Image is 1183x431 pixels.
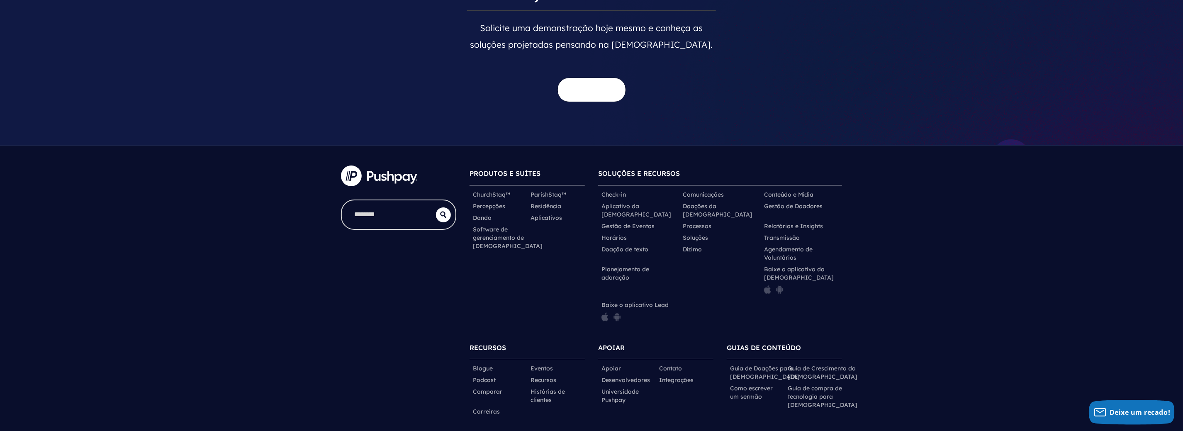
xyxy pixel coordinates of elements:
[764,245,839,262] a: Agendamento de Voluntários
[730,384,781,401] a: Como escrever um sermão
[531,376,556,384] a: Recursos
[683,191,724,198] font: Comunicações
[531,387,582,404] a: Histórias de clientes
[598,343,625,352] font: APOIAR
[601,190,626,199] a: Check-in
[683,234,708,242] a: Soluções
[473,376,496,384] a: Podcast
[601,246,648,253] font: Doação de texto
[730,364,800,381] a: Guia de Doações para [DEMOGRAPHIC_DATA]
[531,202,561,210] a: Residência
[601,202,676,219] a: Aplicativo da [DEMOGRAPHIC_DATA]
[683,202,757,219] a: Doações da [DEMOGRAPHIC_DATA]
[531,191,566,198] font: ParishStaq™
[764,191,813,198] font: Conteúdo e Mídia
[613,312,621,321] img: pp_icon_gplay.png
[683,245,702,253] a: Dízimo
[683,202,752,218] font: Doações da [DEMOGRAPHIC_DATA]
[683,222,711,230] a: Processos
[601,388,639,404] font: Universidade Pushpay
[601,376,650,384] a: Desenvolvedores
[473,214,492,222] font: Dando
[683,190,724,199] a: Comunicações
[601,245,648,253] a: Doação de texto
[473,364,493,373] a: Blogue
[659,376,694,384] a: Integrações
[473,408,500,415] font: Carreiras
[659,365,682,372] font: Contato
[683,246,702,253] font: Dízimo
[683,234,708,241] font: Soluções
[601,191,626,198] font: Check-in
[764,265,834,281] font: Baixe o aplicativo da [DEMOGRAPHIC_DATA]
[659,364,682,373] a: Contato
[601,265,676,282] a: Planejamento de adoração
[574,85,610,94] font: Começar
[473,407,500,416] a: Carreiras
[473,214,492,222] a: Dando
[730,365,800,380] font: Guia de Doações para [DEMOGRAPHIC_DATA]
[470,343,506,352] font: RECURSOS
[764,246,813,261] font: Agendamento de Voluntários
[473,226,543,250] font: Software de gerenciamento de [DEMOGRAPHIC_DATA]
[473,388,502,395] font: Comparar
[531,364,553,373] a: Eventos
[601,365,621,372] font: Apoiar
[1110,408,1171,417] font: Deixe um recado!
[1089,400,1175,425] button: Deixe um recado!
[601,222,655,230] a: Gestão de Eventos
[470,169,540,178] font: PRODUTOS E SUÍTES
[730,385,773,400] font: Como escrever um sermão
[531,214,562,222] font: Aplicativos
[601,312,609,321] img: pp_icon_appstore.png
[473,190,510,199] a: ChurchStaq™
[764,285,771,294] img: pp_icon_appstore.png
[727,343,801,352] font: GUIAS DE CONTEÚDO
[473,191,510,198] font: ChurchStaq™
[764,190,813,199] a: Conteúdo e Mídia
[473,365,493,372] font: Blogue
[557,78,626,102] a: Começar
[598,169,680,178] font: SOLUÇÕES E RECURSOS
[531,190,566,199] a: ParishStaq™
[473,225,543,250] a: Software de gerenciamento de [DEMOGRAPHIC_DATA]
[470,22,713,50] font: Solicite uma demonstração hoje mesmo e conheça as soluções projetadas pensando na [DEMOGRAPHIC_DA...
[764,202,823,210] a: Gestão de Doadores
[601,364,621,373] a: Apoiar
[601,234,627,242] a: Horários
[764,234,800,241] font: Transmissão
[776,285,784,294] img: pp_icon_gplay.png
[788,384,857,409] a: Guia de compra de tecnologia para [DEMOGRAPHIC_DATA]
[531,388,565,404] font: Histórias de clientes
[473,202,505,210] a: Percepções
[601,387,652,404] a: Universidade Pushpay
[473,387,502,396] a: Comparar
[764,234,800,242] a: Transmissão
[788,364,857,381] a: Guia de Crescimento da [DEMOGRAPHIC_DATA]
[764,222,823,230] a: Relatórios e Insights
[531,214,562,222] a: Aplicativos
[601,265,649,281] font: Planejamento de adoração
[601,202,671,218] font: Aplicativo da [DEMOGRAPHIC_DATA]
[601,301,669,309] font: Baixe o aplicativo Lead
[788,365,857,380] font: Guia de Crescimento da [DEMOGRAPHIC_DATA]
[601,234,627,241] font: Horários
[531,365,553,372] font: Eventos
